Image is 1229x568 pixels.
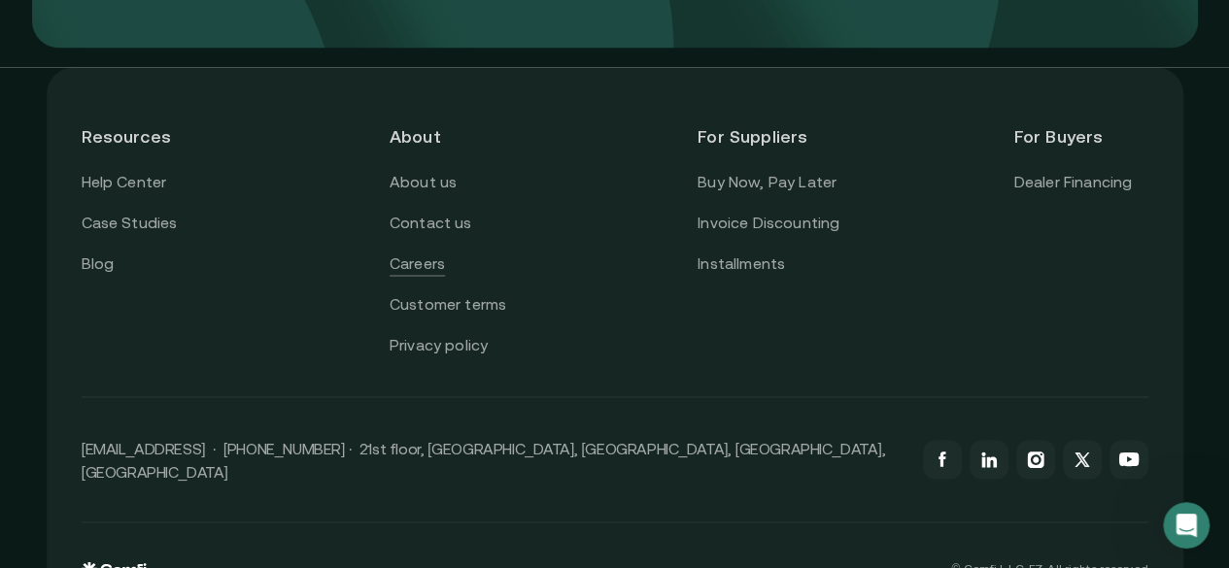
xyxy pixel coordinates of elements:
header: About [390,102,524,169]
p: [EMAIL_ADDRESS] · [PHONE_NUMBER] · 21st floor, [GEOGRAPHIC_DATA], [GEOGRAPHIC_DATA], [GEOGRAPHIC_... [82,436,904,483]
a: Contact us [390,210,472,235]
a: Blog [82,251,115,276]
a: Customer terms [390,291,506,317]
a: Invoice Discounting [698,210,839,235]
header: Resources [82,102,216,169]
a: Installments [698,251,785,276]
iframe: Intercom live chat [1163,502,1210,549]
a: About us [390,169,457,194]
a: Privacy policy [390,332,488,357]
a: Case Studies [82,210,178,235]
header: For Suppliers [698,102,839,169]
a: Careers [390,251,445,276]
a: Buy Now, Pay Later [698,169,836,194]
header: For Buyers [1013,102,1147,169]
a: Dealer Financing [1013,169,1132,194]
a: Help Center [82,169,167,194]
